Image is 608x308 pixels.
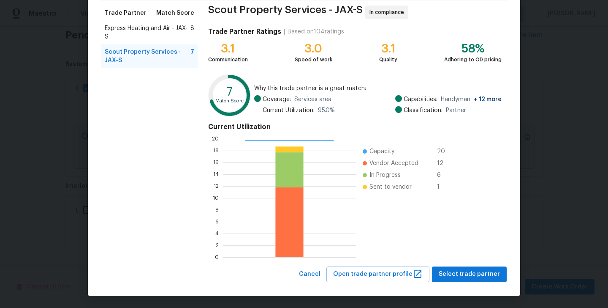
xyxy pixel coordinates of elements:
[215,207,219,212] text: 8
[213,172,219,177] text: 14
[432,267,507,282] button: Select trade partner
[208,55,248,64] div: Communication
[208,5,363,19] span: Scout Property Services - JAX-S
[212,136,219,141] text: 20
[474,96,502,102] span: + 12 more
[105,24,190,41] span: Express Heating and Air - JAX-S
[254,84,502,93] span: Why this trade partner is a great match:
[333,269,423,280] span: Open trade partner profile
[296,267,324,282] button: Cancel
[437,147,451,156] span: 20
[213,148,219,153] text: 18
[214,184,219,189] text: 12
[318,106,335,115] span: 95.0 %
[213,160,219,165] text: 16
[263,106,315,115] span: Current Utilization:
[295,44,332,53] div: 3.0
[437,171,451,179] span: 6
[404,106,442,115] span: Classification:
[208,123,502,131] h4: Current Utilization
[288,27,344,36] div: Based on 104 ratings
[190,48,194,65] span: 7
[226,86,233,98] text: 7
[281,27,288,36] div: |
[105,48,190,65] span: Scout Property Services - JAX-S
[216,243,219,248] text: 2
[441,95,502,104] span: Handyman
[190,24,194,41] span: 8
[404,95,437,104] span: Capabilities:
[437,159,451,168] span: 12
[215,219,219,224] text: 6
[295,55,332,64] div: Speed of work
[263,95,291,104] span: Coverage:
[444,44,502,53] div: 58%
[369,147,394,156] span: Capacity
[215,99,244,103] text: Match Score
[444,55,502,64] div: Adhering to OD pricing
[208,27,281,36] h4: Trade Partner Ratings
[215,231,219,236] text: 4
[369,183,412,191] span: Sent to vendor
[369,171,401,179] span: In Progress
[156,9,194,17] span: Match Score
[379,44,397,53] div: 3.1
[299,269,320,280] span: Cancel
[437,183,451,191] span: 1
[439,269,500,280] span: Select trade partner
[105,9,147,17] span: Trade Partner
[369,8,407,16] span: In compliance
[379,55,397,64] div: Quality
[326,267,429,282] button: Open trade partner profile
[446,106,466,115] span: Partner
[215,255,219,260] text: 0
[369,159,418,168] span: Vendor Accepted
[213,195,219,201] text: 10
[294,95,331,104] span: Services area
[208,44,248,53] div: 3.1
